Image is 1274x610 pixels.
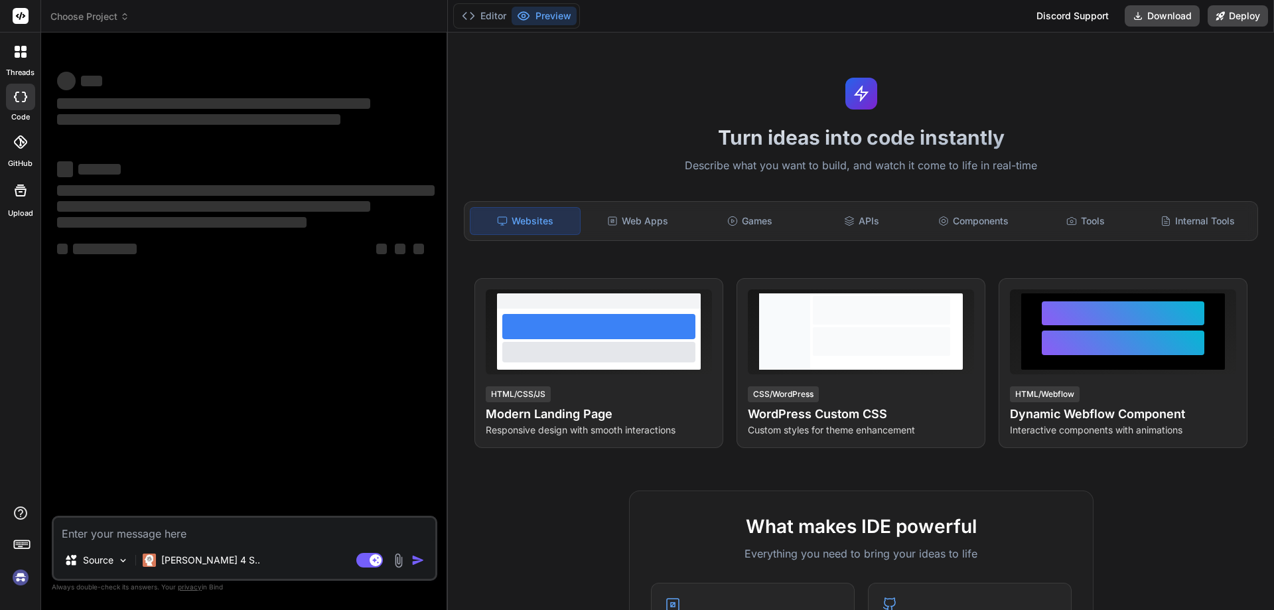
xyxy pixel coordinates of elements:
[1143,207,1252,235] div: Internal Tools
[470,207,581,235] div: Websites
[651,512,1072,540] h2: What makes IDE powerful
[1010,386,1080,402] div: HTML/Webflow
[457,7,512,25] button: Editor
[8,158,33,169] label: GitHub
[178,583,202,591] span: privacy
[456,125,1266,149] h1: Turn ideas into code instantly
[376,244,387,254] span: ‌
[57,201,370,212] span: ‌
[1010,423,1236,437] p: Interactive components with animations
[748,405,974,423] h4: WordPress Custom CSS
[57,114,340,125] span: ‌
[73,244,137,254] span: ‌
[748,386,819,402] div: CSS/WordPress
[50,10,129,23] span: Choose Project
[11,112,30,123] label: code
[395,244,405,254] span: ‌
[1028,5,1117,27] div: Discord Support
[117,555,129,566] img: Pick Models
[6,67,35,78] label: threads
[1208,5,1268,27] button: Deploy
[512,7,577,25] button: Preview
[1010,405,1236,423] h4: Dynamic Webflow Component
[1125,5,1200,27] button: Download
[143,554,156,567] img: Claude 4 Sonnet
[57,244,68,254] span: ‌
[651,546,1072,562] p: Everything you need to bring your ideas to life
[8,208,33,219] label: Upload
[486,423,712,437] p: Responsive design with smooth interactions
[807,207,916,235] div: APIs
[57,98,370,109] span: ‌
[78,164,121,175] span: ‌
[695,207,805,235] div: Games
[456,157,1266,175] p: Describe what you want to build, and watch it come to life in real-time
[161,554,260,567] p: [PERSON_NAME] 4 S..
[411,554,425,567] img: icon
[583,207,693,235] div: Web Apps
[486,405,712,423] h4: Modern Landing Page
[391,553,406,568] img: attachment
[413,244,424,254] span: ‌
[1031,207,1141,235] div: Tools
[57,161,73,177] span: ‌
[81,76,102,86] span: ‌
[52,581,437,593] p: Always double-check its answers. Your in Bind
[486,386,551,402] div: HTML/CSS/JS
[57,217,307,228] span: ‌
[919,207,1028,235] div: Components
[57,185,435,196] span: ‌
[57,72,76,90] span: ‌
[748,423,974,437] p: Custom styles for theme enhancement
[83,554,113,567] p: Source
[9,566,32,589] img: signin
